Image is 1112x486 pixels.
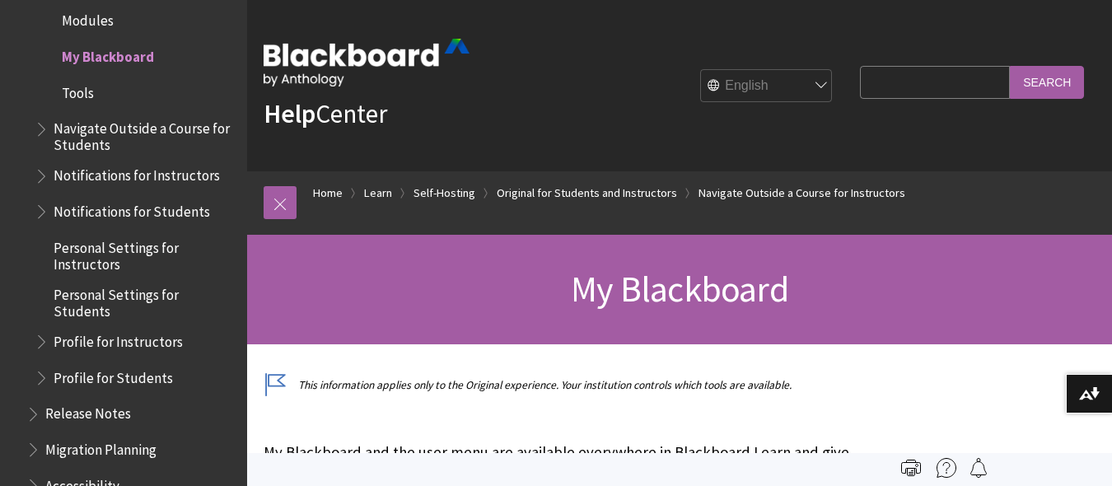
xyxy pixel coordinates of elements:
[571,266,788,311] span: My Blackboard
[54,328,183,350] span: Profile for Instructors
[54,364,173,386] span: Profile for Students
[937,458,956,478] img: More help
[62,7,114,30] span: Modules
[62,79,94,101] span: Tools
[413,183,475,203] a: Self-Hosting
[264,377,852,393] p: This information applies only to the Original experience. Your institution controls which tools a...
[45,436,157,458] span: Migration Planning
[54,162,220,185] span: Notifications for Instructors
[45,400,131,423] span: Release Notes
[54,234,236,273] span: Personal Settings for Instructors
[54,281,236,320] span: Personal Settings for Students
[264,39,470,86] img: Blackboard by Anthology
[701,70,833,103] select: Site Language Selector
[313,183,343,203] a: Home
[901,458,921,478] img: Print
[54,115,236,154] span: Navigate Outside a Course for Students
[264,97,315,130] strong: Help
[969,458,988,478] img: Follow this page
[62,43,154,65] span: My Blackboard
[1010,66,1084,98] input: Search
[54,198,210,220] span: Notifications for Students
[699,183,905,203] a: Navigate Outside a Course for Instructors
[497,183,677,203] a: Original for Students and Instructors
[364,183,392,203] a: Learn
[264,442,852,484] p: My Blackboard and the user menu are available everywhere in Blackboard Learn and give you a perso...
[264,97,387,130] a: HelpCenter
